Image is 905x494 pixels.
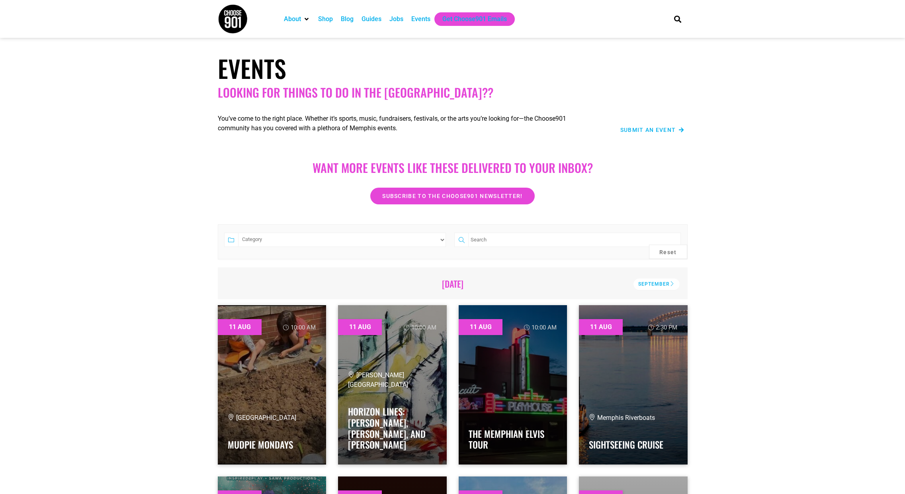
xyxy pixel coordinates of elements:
[411,14,430,24] a: Events
[649,245,687,259] button: Reset
[318,14,333,24] a: Shop
[348,405,426,451] a: Horizon Lines: [PERSON_NAME], [PERSON_NAME], and [PERSON_NAME]
[469,427,544,452] a: THE MEMPHIAN ELVIS TOUR
[348,371,408,388] span: [PERSON_NAME][GEOGRAPHIC_DATA]
[589,438,663,451] a: Sightseeing Cruise
[671,12,684,25] div: Search
[442,14,507,24] a: Get Choose901 Emails
[620,127,676,133] span: Submit an Event
[218,85,688,100] h2: Looking for things to do in the [GEOGRAPHIC_DATA]??
[218,54,688,82] h1: Events
[382,193,522,199] span: Subscribe to the Choose901 newsletter!
[228,414,296,421] span: [GEOGRAPHIC_DATA]
[280,12,661,26] nav: Main nav
[370,188,534,204] a: Subscribe to the Choose901 newsletter!
[229,278,676,289] h2: [DATE]
[226,161,680,175] h2: Want more EVENTS LIKE THESE DELIVERED TO YOUR INBOX?
[284,14,301,24] a: About
[389,14,403,24] a: Jobs
[589,414,655,421] span: Memphis Riverboats
[228,438,293,451] a: Mudpie Mondays
[280,12,314,26] div: About
[218,114,592,133] p: You’ve come to the right place. Whether it’s sports, music, fundraisers, festivals, or the arts y...
[341,14,354,24] a: Blog
[362,14,381,24] a: Guides
[620,127,684,133] a: Submit an Event
[468,233,680,247] input: Search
